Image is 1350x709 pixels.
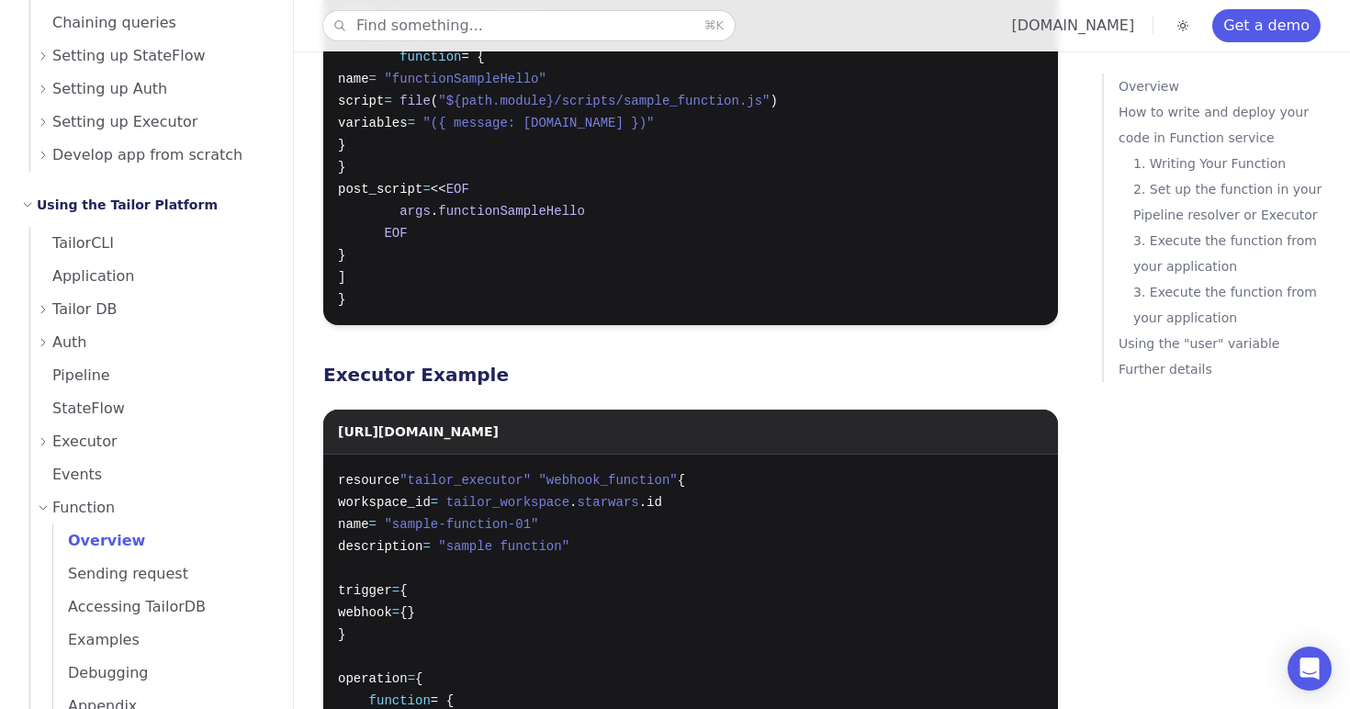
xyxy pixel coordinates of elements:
[384,94,391,108] span: =
[399,204,431,219] span: args
[37,194,218,216] h2: Using the Tailor Platform
[408,671,415,686] span: =
[1133,176,1343,228] a: 2. Set up the function in your Pipeline resolver or Executor
[338,627,345,642] span: }
[415,671,422,686] span: {
[53,565,188,582] span: Sending request
[53,591,271,624] a: Accessing TailorDB
[431,495,438,510] span: =
[53,631,140,648] span: Examples
[30,366,110,384] span: Pipeline
[392,605,399,620] span: =
[639,495,662,510] span: .id
[384,72,546,86] span: "functionSampleHello"
[338,410,499,443] h3: [URL][DOMAIN_NAME]
[384,226,407,241] span: EOF
[461,50,484,64] span: = {
[338,248,345,263] span: }
[338,72,369,86] span: name
[323,362,1058,388] h4: Executor Example
[1133,228,1343,279] a: 3. Execute the function from your application
[52,76,167,102] span: Setting up Auth
[422,116,654,130] span: "({ message: [DOMAIN_NAME] })"
[715,18,724,32] kbd: K
[384,517,538,532] span: "sample-function-01"
[338,583,392,598] span: trigger
[399,50,461,64] span: function
[338,605,392,620] span: webhook
[399,583,407,598] span: {
[399,605,415,620] span: {}
[431,94,438,108] span: (
[1212,9,1321,42] a: Get a demo
[1119,331,1343,356] p: Using the "user" variable
[703,18,715,32] kbd: ⌘
[52,109,197,135] span: Setting up Executor
[1133,151,1343,176] a: 1. Writing Your Function
[30,6,271,39] a: Chaining queries
[52,495,115,521] span: Function
[53,664,149,681] span: Debugging
[30,267,134,285] span: Application
[1172,15,1194,37] button: Toggle dark mode
[30,234,114,252] span: TailorCLI
[538,473,677,488] span: "webhook_function"
[323,11,735,40] button: Find something...⌘K
[30,458,271,491] a: Events
[53,532,145,549] span: Overview
[438,204,585,219] span: functionSampleHello
[30,359,271,392] a: Pipeline
[338,94,384,108] span: script
[431,182,446,197] span: <<
[422,539,430,554] span: =
[338,182,422,197] span: post_script
[446,495,569,510] span: tailor_workspace
[30,400,125,417] span: StateFlow
[30,227,271,260] a: TailorCLI
[422,182,430,197] span: =
[438,539,569,554] span: "sample function"
[52,142,242,168] span: Develop app from scratch
[338,495,431,510] span: workspace_id
[338,270,345,285] span: ]
[438,94,770,108] span: "${path.module}/scripts/sample_function.js"
[1119,73,1343,99] a: Overview
[338,539,422,554] span: description
[52,297,118,322] span: Tailor DB
[53,598,206,615] span: Accessing TailorDB
[338,116,408,130] span: variables
[30,466,102,483] span: Events
[446,182,469,197] span: EOF
[408,116,415,130] span: =
[338,160,345,174] span: }
[53,657,271,690] a: Debugging
[1119,356,1343,382] a: Further details
[431,204,438,219] span: .
[1288,647,1332,691] div: Open Intercom Messenger
[53,524,271,557] a: Overview
[30,14,176,31] span: Chaining queries
[392,583,399,598] span: =
[1119,99,1343,151] a: How to write and deploy your code in Function service
[678,473,685,488] span: {
[369,517,377,532] span: =
[338,671,408,686] span: operation
[369,72,377,86] span: =
[1011,17,1134,34] a: [DOMAIN_NAME]
[399,473,531,488] span: "tailor_executor"
[53,624,271,657] a: Examples
[771,94,778,108] span: )
[399,94,431,108] span: file
[577,495,638,510] span: starwars
[1133,279,1343,331] a: 3. Execute the function from your application
[30,260,271,293] a: Application
[338,138,345,152] span: }
[30,392,271,425] a: StateFlow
